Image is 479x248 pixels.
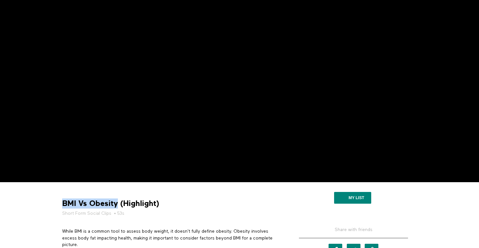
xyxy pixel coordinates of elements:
h5: Share with friends [299,226,408,238]
p: While BMI is a common tool to assess body weight, it doesn't fully define obesity. Obesity involv... [62,228,280,248]
a: Short Form Social Clips [62,210,111,217]
strong: BMI Vs Obesity (Highlight) [62,198,159,209]
h5: • 53s [62,210,280,217]
button: My list [334,192,371,204]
